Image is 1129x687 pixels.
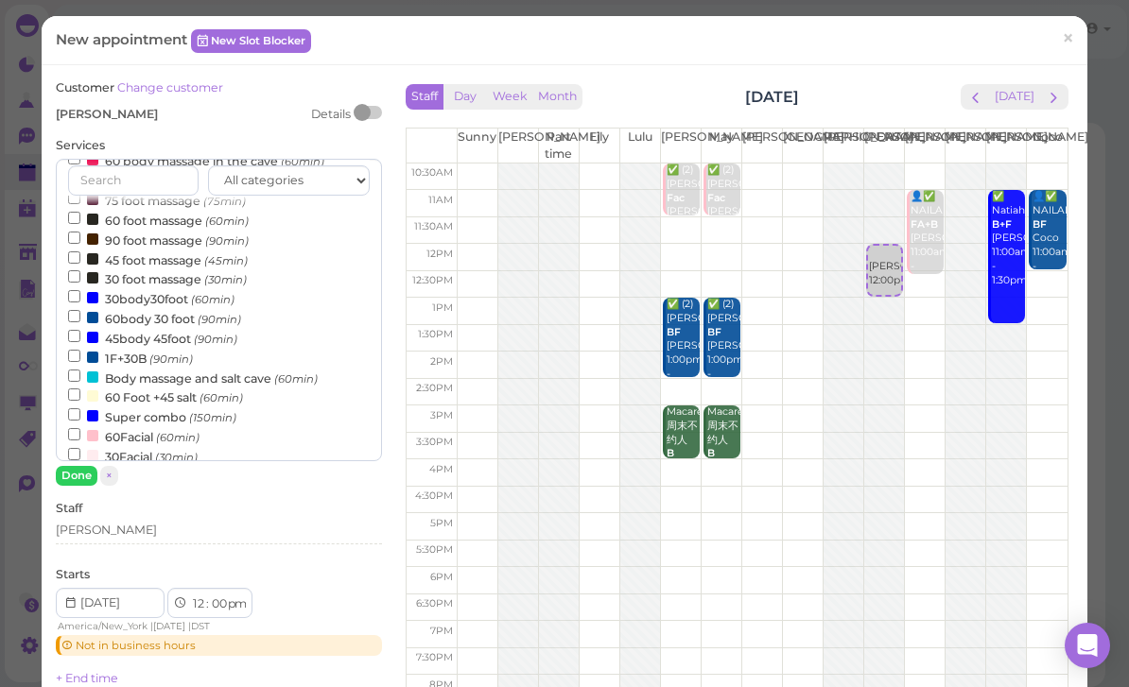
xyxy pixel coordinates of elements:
span: 6:30pm [416,597,453,610]
span: 7:30pm [416,651,453,663]
label: 30 foot massage [68,268,247,288]
th: [PERSON_NAME] [497,129,538,163]
button: [DATE] [989,84,1040,110]
label: Super combo [68,406,236,426]
span: 2:30pm [416,382,453,394]
b: BF [707,326,721,338]
label: 60 body massage in the cave [68,150,324,170]
span: 1:30pm [418,328,453,340]
button: Month [532,84,582,110]
button: Staff [406,84,443,110]
div: ✅ (2) [PERSON_NAME] [PERSON_NAME]|May 1:00pm - 2:30pm [666,298,700,396]
a: + End time [56,671,118,685]
button: Week [487,84,533,110]
small: (30min) [204,273,247,286]
input: 90 foot massage (90min) [68,232,80,244]
label: 30Facial [68,446,198,466]
span: × [1062,26,1074,52]
b: B+F [992,218,1012,231]
b: BF [667,326,681,338]
small: (60min) [200,391,243,404]
label: Body massage and salt cave [68,368,318,387]
span: [PERSON_NAME] [56,107,158,121]
label: 45 foot massage [68,249,248,269]
th: Coco [1027,129,1068,163]
small: (60min) [205,215,249,228]
small: (45min) [204,254,248,267]
label: 90 foot massage [68,230,249,249]
label: 75 foot massage [68,190,246,210]
input: 60 Foot +45 salt (60min) [68,388,80,401]
div: ✅ (2) [PERSON_NAME] [PERSON_NAME]|May 10:30am - 11:30am [666,163,700,262]
small: (60min) [274,372,318,386]
b: FA+B [911,218,938,231]
b: B [707,447,715,459]
div: | | [56,618,267,635]
span: 12pm [426,248,453,260]
th: Sunny [457,129,497,163]
b: B [667,447,674,459]
span: 11:30am [414,220,453,232]
input: 60body 30 foot (90min) [68,310,80,322]
div: [PERSON_NAME] 12:00pm [868,246,901,288]
label: Services [56,137,105,154]
button: Day [443,84,488,110]
th: [PERSON_NAME] [742,129,783,163]
button: Done [56,466,97,486]
th: [PERSON_NAME] [824,129,864,163]
span: 3:30pm [416,436,453,448]
b: BF [1033,218,1047,231]
span: DST [191,620,210,632]
th: [PERSON_NAME] [946,129,986,163]
span: 12:30pm [412,274,453,286]
h2: [DATE] [745,86,799,108]
span: 3pm [430,409,453,421]
input: 60Facial (60min) [68,428,80,440]
div: 👤✅ NAILAH Coco 11:00am - 12:30pm [1032,190,1067,288]
div: Macarena 周末不约人 [PERSON_NAME]|May 3:00pm - 4:00pm [666,405,700,518]
input: 60 foot massage (60min) [68,212,80,224]
label: 30body30foot [68,288,234,308]
label: 60 foot massage [68,210,249,230]
div: 👤✅ NAILAH [PERSON_NAME] 11:00am - 12:35pm [910,190,944,288]
span: America/New_York [58,620,148,632]
div: ✅ (2) [PERSON_NAME] [PERSON_NAME]|May 1:00pm - 2:30pm [706,298,740,396]
th: [GEOGRAPHIC_DATA] [783,129,824,163]
span: 1pm [432,301,453,314]
th: [PERSON_NAME] [864,129,905,163]
input: Super combo (150min) [68,408,80,421]
small: (150min) [189,411,236,424]
input: 30 foot massage (30min) [68,270,80,283]
input: 30body30foot (60min) [68,290,80,302]
label: Staff [56,500,82,517]
label: 1F+30B [68,348,193,368]
small: (75min) [203,195,246,208]
button: next [1039,84,1068,110]
label: 60body 30 foot [68,308,241,328]
b: Fac [667,192,685,204]
span: 5:30pm [416,543,453,556]
label: 60Facial [68,426,200,446]
th: Lulu [619,129,660,163]
input: Search [68,165,198,196]
span: New appointment [56,30,191,48]
div: ✅ Natiah [PERSON_NAME] 11:00am - 1:30pm [991,190,1025,288]
input: Body massage and salt cave (60min) [68,369,80,382]
div: Open Intercom Messenger [1065,623,1110,668]
label: Customer [56,79,223,96]
input: 60 body massage in the cave (60min) [68,152,80,164]
th: [PERSON_NAME] [986,129,1027,163]
span: 5pm [430,517,453,529]
span: 4pm [429,463,453,475]
span: 6pm [430,571,453,583]
th: Lily [579,129,619,163]
div: ✅ (2) [PERSON_NAME] [PERSON_NAME]|May 10:30am - 11:30am [706,163,740,262]
label: 45body 45foot [68,328,237,348]
label: 60 Foot +45 salt [68,386,243,406]
small: (90min) [205,234,249,248]
th: [PERSON_NAME] [660,129,701,163]
div: Not in business hours [56,635,382,656]
span: 7pm [430,625,453,637]
th: May [701,129,741,163]
span: 10:30am [411,166,453,179]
